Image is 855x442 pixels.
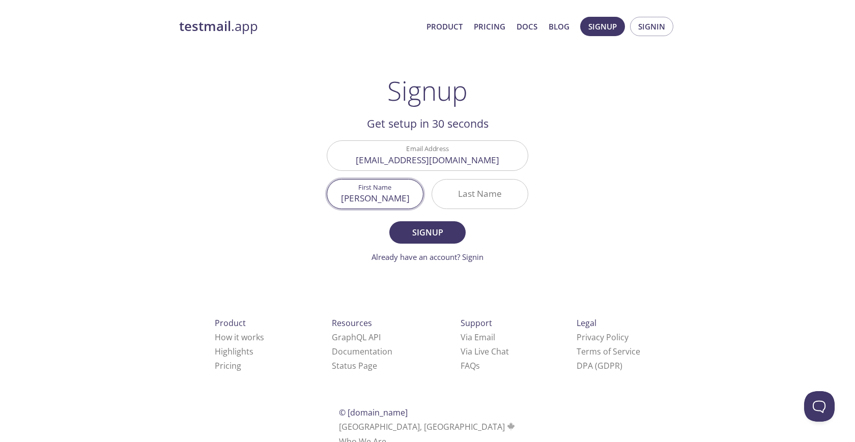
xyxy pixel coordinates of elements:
[588,20,617,33] span: Signup
[401,225,454,240] span: Signup
[179,18,418,35] a: testmail.app
[372,252,483,262] a: Already have an account? Signin
[461,317,492,329] span: Support
[389,221,466,244] button: Signup
[426,20,463,33] a: Product
[332,332,381,343] a: GraphQL API
[179,17,231,35] strong: testmail
[577,332,629,343] a: Privacy Policy
[339,407,408,418] span: © [DOMAIN_NAME]
[577,360,622,371] a: DPA (GDPR)
[461,332,495,343] a: Via Email
[461,360,480,371] a: FAQ
[638,20,665,33] span: Signin
[387,75,468,106] h1: Signup
[461,346,509,357] a: Via Live Chat
[215,360,241,371] a: Pricing
[577,317,596,329] span: Legal
[577,346,640,357] a: Terms of Service
[804,391,835,422] iframe: Help Scout Beacon - Open
[549,20,569,33] a: Blog
[332,346,392,357] a: Documentation
[580,17,625,36] button: Signup
[332,317,372,329] span: Resources
[339,421,517,432] span: [GEOGRAPHIC_DATA], [GEOGRAPHIC_DATA]
[332,360,377,371] a: Status Page
[630,17,673,36] button: Signin
[476,360,480,371] span: s
[474,20,505,33] a: Pricing
[517,20,537,33] a: Docs
[215,332,264,343] a: How it works
[215,346,253,357] a: Highlights
[215,317,246,329] span: Product
[327,115,528,132] h2: Get setup in 30 seconds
